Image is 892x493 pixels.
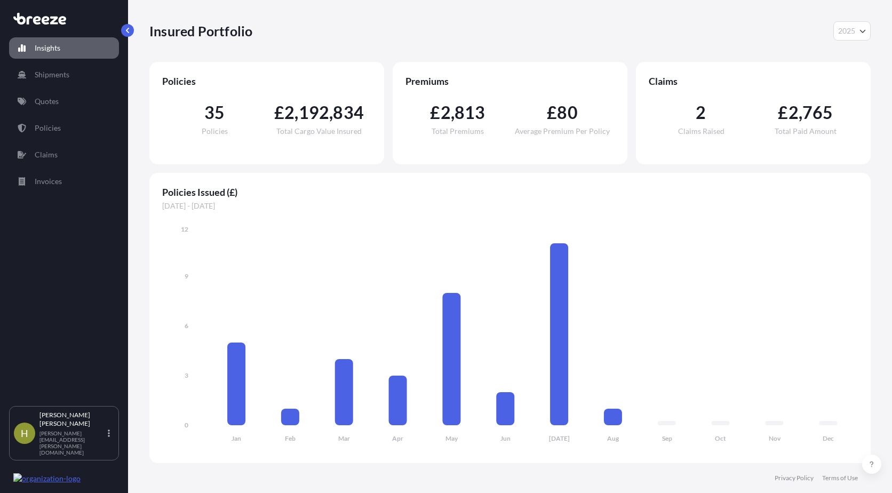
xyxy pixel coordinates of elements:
[232,434,241,442] tspan: Jan
[455,104,485,121] span: 813
[9,144,119,165] a: Claims
[274,104,284,121] span: £
[9,171,119,192] a: Invoices
[204,104,225,121] span: 35
[696,104,706,121] span: 2
[405,75,615,88] span: Premiums
[430,104,440,121] span: £
[185,272,188,280] tspan: 9
[284,104,294,121] span: 2
[769,434,781,442] tspan: Nov
[678,128,724,135] span: Claims Raised
[775,128,837,135] span: Total Paid Amount
[9,37,119,59] a: Insights
[649,75,858,88] span: Claims
[185,322,188,330] tspan: 6
[607,434,619,442] tspan: Aug
[333,104,364,121] span: 834
[445,434,458,442] tspan: May
[775,474,814,482] a: Privacy Policy
[441,104,451,121] span: 2
[515,128,610,135] span: Average Premium Per Policy
[285,434,296,442] tspan: Feb
[838,26,855,36] span: 2025
[185,421,188,429] tspan: 0
[432,128,484,135] span: Total Premiums
[299,104,330,121] span: 192
[294,104,298,121] span: ,
[35,176,62,187] p: Invoices
[276,128,362,135] span: Total Cargo Value Insured
[778,104,788,121] span: £
[35,96,59,107] p: Quotes
[162,201,858,211] span: [DATE] - [DATE]
[557,104,577,121] span: 80
[392,434,403,442] tspan: Apr
[39,411,106,428] p: [PERSON_NAME] [PERSON_NAME]
[162,186,858,198] span: Policies Issued (£)
[13,473,81,484] img: organization-logo
[35,69,69,80] p: Shipments
[185,371,188,379] tspan: 3
[789,104,799,121] span: 2
[39,430,106,456] p: [PERSON_NAME][EMAIL_ADDRESS][PERSON_NAME][DOMAIN_NAME]
[9,117,119,139] a: Policies
[833,21,871,41] button: Year Selector
[451,104,455,121] span: ,
[35,149,58,160] p: Claims
[500,434,511,442] tspan: Jun
[9,91,119,112] a: Quotes
[802,104,833,121] span: 765
[715,434,726,442] tspan: Oct
[329,104,333,121] span: ,
[35,123,61,133] p: Policies
[822,474,858,482] a: Terms of Use
[549,434,570,442] tspan: [DATE]
[662,434,672,442] tspan: Sep
[823,434,834,442] tspan: Dec
[202,128,228,135] span: Policies
[181,225,188,233] tspan: 12
[35,43,60,53] p: Insights
[547,104,557,121] span: £
[799,104,802,121] span: ,
[21,428,28,439] span: H
[162,75,371,88] span: Policies
[149,22,252,39] p: Insured Portfolio
[9,64,119,85] a: Shipments
[338,434,350,442] tspan: Mar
